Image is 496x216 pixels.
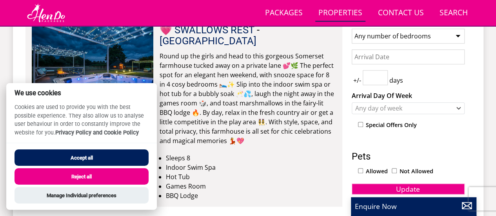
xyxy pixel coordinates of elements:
[166,191,336,200] li: BBQ Lodge
[160,35,256,47] a: [GEOGRAPHIC_DATA]
[55,129,139,136] a: Privacy Policy and Cookie Policy
[166,163,336,172] li: Indoor Swim Spa
[15,187,149,203] button: Manage Individual preferences
[166,153,336,163] li: Sleeps 8
[396,184,420,194] span: Update
[352,102,465,114] div: Combobox
[160,51,336,145] p: Round up the girls and head to this gorgeous Somerset farmhouse tucked away on a private lane 💕🌿 ...
[366,121,417,129] label: Special Offers Only
[25,3,67,23] img: Hen Do Packages
[352,151,465,162] h3: Pets
[6,103,157,143] p: Cookies are used to provide you with the best possible experience. They also allow us to analyse ...
[160,24,254,36] a: 💗 SWALLOWS REST
[15,149,149,166] button: Accept all
[352,183,465,194] button: Update
[355,201,472,211] p: Enquire Now
[160,24,260,47] span: -
[32,24,153,103] img: frog-street-group-accommodation-somerset-sleeps12.original.jpg
[353,104,455,113] div: Any day of week
[388,76,405,85] span: days
[436,4,471,22] a: Search
[15,168,149,185] button: Reject all
[262,4,306,22] a: Packages
[352,49,465,64] input: Arrival Date
[375,4,427,22] a: Contact Us
[166,182,336,191] li: Games Room
[6,89,157,97] h2: We use cookies
[315,4,365,22] a: Properties
[352,76,363,85] span: +/-
[352,91,465,100] label: Arrival Day Of Week
[366,167,388,176] label: Allowed
[400,167,433,176] label: Not Allowed
[166,172,336,182] li: Hot Tub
